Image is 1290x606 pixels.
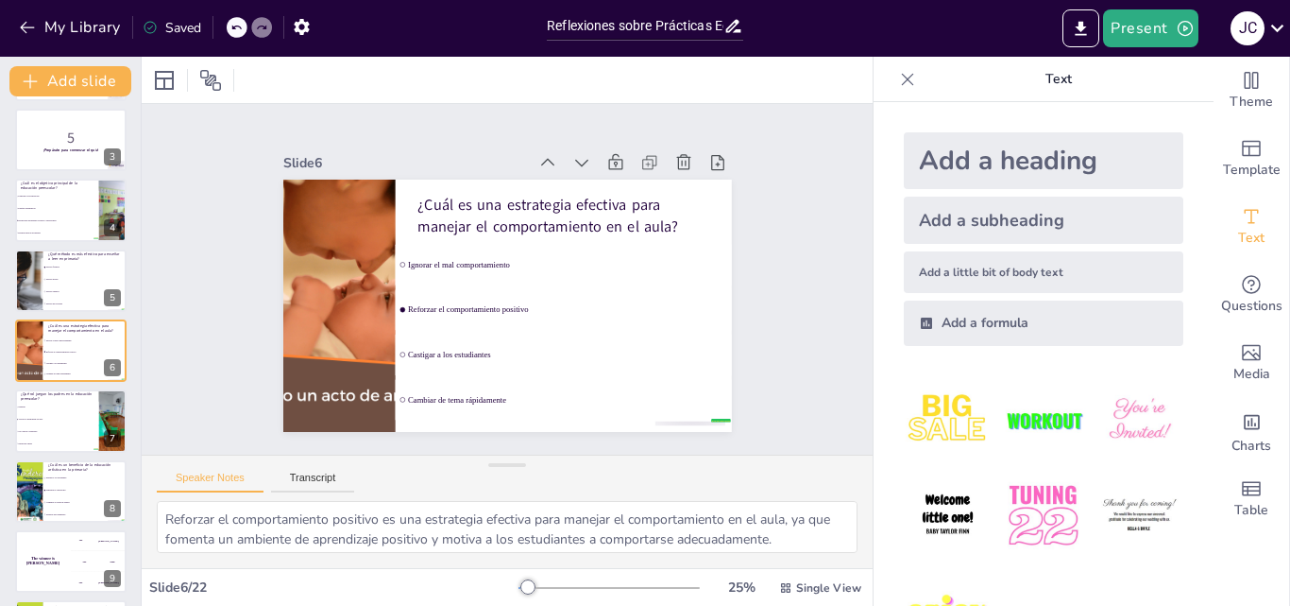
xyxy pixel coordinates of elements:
div: 6 [104,359,121,376]
img: 1.jpeg [904,376,992,464]
span: Fomentar la socialización [18,196,97,198]
span: Media [1233,364,1270,385]
span: Table [1234,500,1268,521]
p: Text [923,57,1195,102]
span: Desarrollar habilidades sociales y emocionales [18,219,97,221]
div: Add a heading [904,132,1183,189]
div: 8 [104,500,121,517]
button: Present [1103,9,1197,47]
span: Método global [46,278,126,280]
p: ¿Qué rol juegan los padres en la educación preescolar? [21,391,93,402]
div: J C [1231,11,1265,45]
div: 100 [71,530,127,551]
div: Get real-time input from your audience [1214,261,1289,329]
span: Ninguno [18,407,97,408]
div: Layout [149,65,179,95]
span: Castigar a los estudiantes [46,362,126,364]
span: Solo asistir a reuniones [18,431,97,433]
span: Castigar a los estudiantes [328,153,496,435]
div: 9 [15,530,127,593]
div: 25 % [719,579,764,597]
span: Cambiar de tema rápidamente [46,373,126,375]
div: 4 [15,179,127,241]
span: Supervisar tareas [18,442,97,444]
div: 7 [104,430,121,447]
span: Ignorar el mal comportamiento [46,339,126,341]
p: 5 [21,128,121,148]
div: 8 [15,460,127,523]
span: Questions [1221,296,1282,317]
div: Change the overall theme [1214,57,1289,125]
div: 7 [15,390,127,452]
button: Speaker Notes [157,472,263,493]
img: 4.jpeg [904,472,992,560]
button: Export to PowerPoint [1062,9,1099,47]
div: 9 [104,570,121,587]
span: Theme [1230,92,1273,113]
span: Fomentar la creatividad [46,489,126,491]
div: Add images, graphics, shapes or video [1214,329,1289,397]
span: Distraer a los estudiantes [46,476,126,478]
span: Enseñar matemáticas [18,208,97,210]
input: Insert title [547,12,723,40]
span: Charts [1231,436,1271,457]
span: Preparar para la secundaria [18,232,97,234]
img: 6.jpeg [1095,472,1183,560]
span: Método silábico [46,290,126,292]
div: Add a table [1214,465,1289,533]
div: 3 [104,148,121,165]
div: Add a little bit of body text [904,251,1183,293]
span: Template [1223,160,1281,181]
div: 3 [15,109,127,171]
div: 4 [104,219,121,236]
span: Single View [796,580,861,596]
span: Reforzar el comportamiento positivo [46,351,126,353]
span: Aumentar la carga de trabajo [46,501,126,503]
div: 5 [15,250,127,312]
span: Reforzar el comportamiento positivo [366,176,535,458]
div: 6 [15,320,127,382]
strong: ¡Prepárate para comenzar el quiz! [43,147,99,152]
button: J C [1231,9,1265,47]
div: Add text boxes [1214,193,1289,261]
div: Saved [143,19,201,37]
h4: The winner is [PERSON_NAME] [15,557,71,566]
span: Método fonético [46,266,126,268]
button: Add slide [9,66,131,96]
p: ¿Qué método es más efectivo para enseñar a leer en primaria? [48,251,121,262]
img: 2.jpeg [999,376,1087,464]
div: Add ready made slides [1214,125,1289,193]
textarea: Reforzar el comportamiento positivo es una estrategia efectiva para manejar el comportamiento en ... [157,501,857,553]
div: 300 [71,573,127,594]
span: Position [199,69,222,92]
p: ¿Cuál es un beneficio de la educación artística en la primaria? [48,462,121,473]
span: Apoyar el aprendizaje en casa [18,419,97,421]
div: Add charts and graphs [1214,397,1289,465]
div: [PERSON_NAME] [98,581,118,584]
div: Jaap [110,561,114,563]
div: Slide 6 / 22 [149,579,518,597]
p: ¿Cuál es una estrategia efectiva para manejar el comportamiento en el aula? [48,323,121,334]
div: 200 [71,551,127,572]
div: Add a subheading [904,197,1183,244]
p: ¿Cuál es una estrategia efectiva para manejar el comportamiento en el aula? [443,223,625,496]
div: Slide 6 [590,139,728,359]
span: Ignorar el mal comportamiento [405,199,573,480]
span: Text [1238,228,1265,249]
div: 5 [104,289,121,306]
button: Transcript [271,472,355,493]
img: 5.jpeg [999,472,1087,560]
span: Método de escritura [46,303,126,304]
button: My Library [14,12,128,43]
span: Preparar para exámenes [46,513,126,515]
p: ¿Cuál es el objetivo principal de la educación preescolar? [21,181,93,191]
img: 3.jpeg [1095,376,1183,464]
span: Cambiar de tema rápidamente [289,130,457,412]
div: Add a formula [904,301,1183,346]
